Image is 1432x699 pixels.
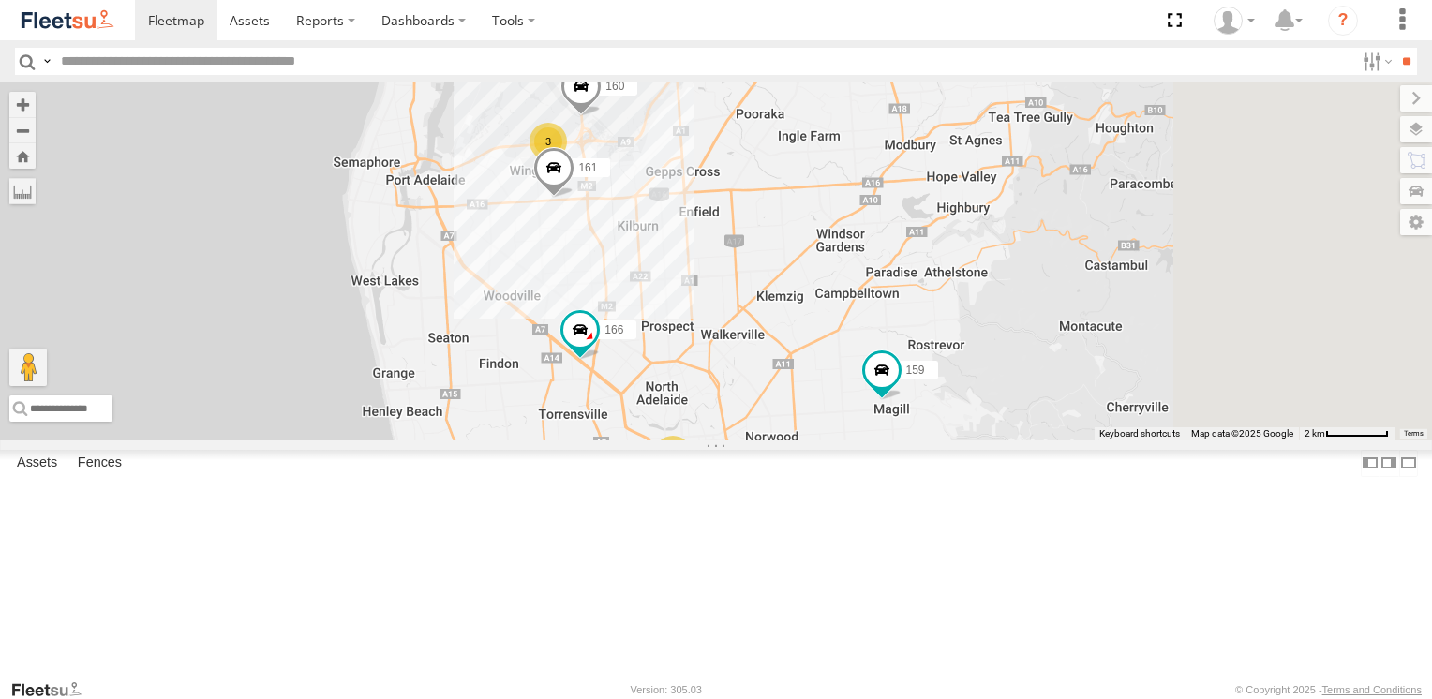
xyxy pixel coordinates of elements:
[1299,427,1395,440] button: Map Scale: 2 km per 64 pixels
[1191,428,1293,439] span: Map data ©2025 Google
[604,323,623,336] span: 166
[1207,7,1261,35] div: Arb Quin
[1305,428,1325,439] span: 2 km
[7,451,67,477] label: Assets
[9,92,36,117] button: Zoom in
[1404,429,1424,437] a: Terms
[1355,48,1395,75] label: Search Filter Options
[605,80,624,93] span: 160
[1099,427,1180,440] button: Keyboard shortcuts
[1235,684,1422,695] div: © Copyright 2025 -
[9,178,36,204] label: Measure
[68,451,131,477] label: Fences
[1328,6,1358,36] i: ?
[9,143,36,169] button: Zoom Home
[39,48,54,75] label: Search Query
[1322,684,1422,695] a: Terms and Conditions
[1399,450,1418,477] label: Hide Summary Table
[1400,209,1432,235] label: Map Settings
[906,364,925,377] span: 159
[530,123,567,160] div: 3
[19,7,116,33] img: fleetsu-logo-horizontal.svg
[578,161,597,174] span: 161
[1380,450,1398,477] label: Dock Summary Table to the Right
[654,436,692,473] div: 2
[9,117,36,143] button: Zoom out
[10,680,97,699] a: Visit our Website
[1361,450,1380,477] label: Dock Summary Table to the Left
[631,684,702,695] div: Version: 305.03
[9,349,47,386] button: Drag Pegman onto the map to open Street View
